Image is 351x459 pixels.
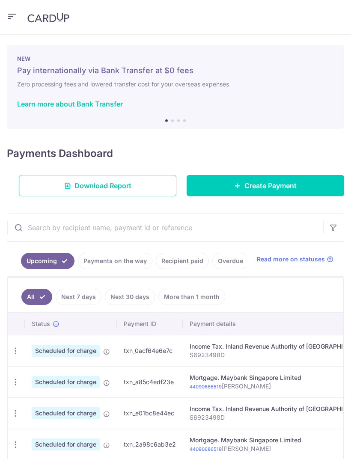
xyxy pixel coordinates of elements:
td: txn_e01bc8e44ec [117,397,183,429]
a: Create Payment [187,175,344,196]
a: 44090686519 [190,384,222,390]
a: 44090686519 [190,446,222,452]
a: All [21,289,52,305]
th: Payment ID [117,313,183,335]
a: Read more on statuses [257,255,333,264]
a: Download Report [19,175,176,196]
h6: Zero processing fees and lowered transfer cost for your overseas expenses [17,79,334,89]
span: Scheduled for charge [32,438,100,450]
p: NEW [17,55,334,62]
span: Create Payment [244,181,297,191]
td: txn_a85c4edf23e [117,366,183,397]
a: Payments on the way [78,253,152,269]
a: Next 7 days [56,289,101,305]
span: Status [32,320,50,328]
span: Scheduled for charge [32,376,100,388]
a: Upcoming [21,253,74,269]
span: Read more on statuses [257,255,325,264]
a: More than 1 month [158,289,225,305]
a: Learn more about Bank Transfer [17,100,123,108]
a: Next 30 days [105,289,155,305]
a: Recipient paid [156,253,209,269]
span: Download Report [74,181,131,191]
a: Overdue [212,253,249,269]
span: Scheduled for charge [32,407,100,419]
h5: Pay internationally via Bank Transfer at $0 fees [17,65,334,76]
span: Scheduled for charge [32,345,100,357]
td: txn_0acf64e6e7c [117,335,183,366]
img: CardUp [27,12,69,23]
h4: Payments Dashboard [7,146,113,161]
input: Search by recipient name, payment id or reference [7,214,323,241]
